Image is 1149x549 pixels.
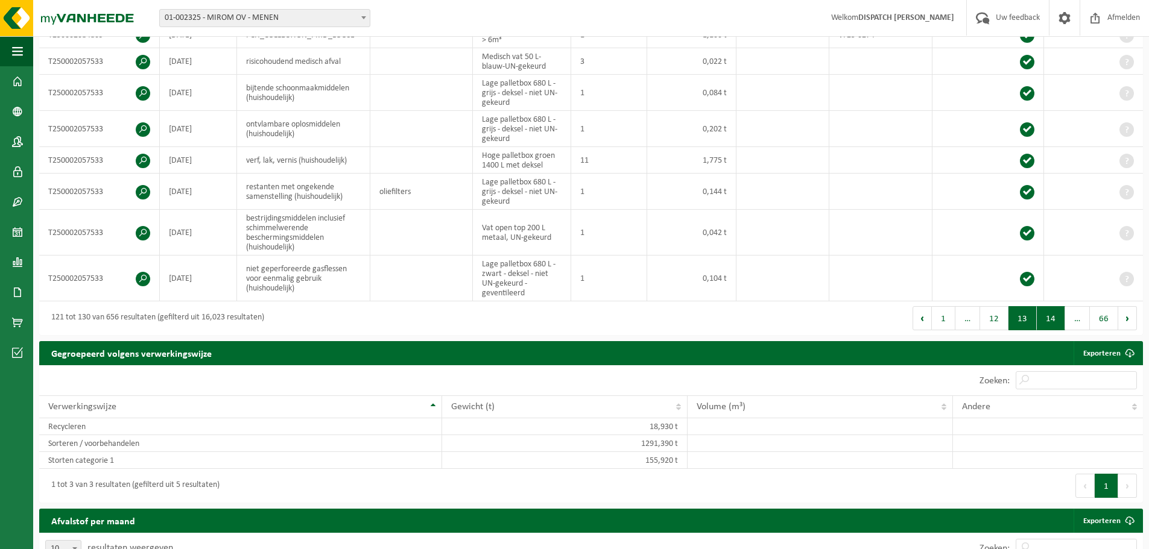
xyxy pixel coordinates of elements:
td: [DATE] [160,256,237,301]
td: 1 [571,111,647,147]
td: 3 [571,48,647,75]
td: T250002057533 [39,210,160,256]
span: 01-002325 - MIROM OV - MENEN [160,10,370,27]
td: oliefilters [370,174,473,210]
button: 1 [932,306,955,330]
span: Gewicht (t) [451,402,495,412]
button: 13 [1008,306,1037,330]
td: bijtende schoonmaakmiddelen (huishoudelijk) [237,75,370,111]
td: restanten met ongekende samenstelling (huishoudelijk) [237,174,370,210]
td: 155,920 t [442,452,688,469]
label: Zoeken: [980,376,1010,386]
td: 0,042 t [647,210,736,256]
td: 0,084 t [647,75,736,111]
span: Andere [962,402,990,412]
button: 12 [980,306,1008,330]
h2: Gegroepeerd volgens verwerkingswijze [39,341,224,365]
button: 66 [1090,306,1118,330]
td: Medisch vat 50 L-blauw-UN-gekeurd [473,48,571,75]
span: … [1065,306,1090,330]
button: Next [1118,306,1137,330]
td: [DATE] [160,48,237,75]
td: 11 [571,147,647,174]
td: Vat open top 200 L metaal, UN-gekeurd [473,210,571,256]
a: Exporteren [1074,509,1142,533]
span: 01-002325 - MIROM OV - MENEN [159,9,370,27]
td: Sorteren / voorbehandelen [39,435,442,452]
span: … [955,306,980,330]
td: Recycleren [39,418,442,435]
td: Lage palletbox 680 L - zwart - deksel - niet UN-gekeurd - geventileerd [473,256,571,301]
a: Exporteren [1074,341,1142,365]
button: Previous [1075,474,1095,498]
td: Storten categorie 1 [39,452,442,469]
h2: Afvalstof per maand [39,509,147,532]
span: Verwerkingswijze [48,402,116,412]
td: 1 [571,210,647,256]
td: 1 [571,256,647,301]
td: Hoge palletbox groen 1400 L met deksel [473,147,571,174]
td: Lage palletbox 680 L - grijs - deksel - niet UN-gekeurd [473,174,571,210]
td: [DATE] [160,111,237,147]
div: 1 tot 3 van 3 resultaten (gefilterd uit 5 resultaten) [45,475,220,497]
span: Volume (m³) [697,402,745,412]
td: 0,202 t [647,111,736,147]
td: 0,144 t [647,174,736,210]
td: 1,775 t [647,147,736,174]
td: Lage palletbox 680 L - grijs - deksel - niet UN-gekeurd [473,75,571,111]
td: [DATE] [160,174,237,210]
td: [DATE] [160,210,237,256]
td: T250002057533 [39,111,160,147]
td: [DATE] [160,147,237,174]
button: Next [1118,474,1137,498]
td: 1 [571,174,647,210]
td: ontvlambare oplosmiddelen (huishoudelijk) [237,111,370,147]
td: 0,104 t [647,256,736,301]
td: 1 [571,75,647,111]
td: 0,022 t [647,48,736,75]
td: verf, lak, vernis (huishoudelijk) [237,147,370,174]
td: T250002057533 [39,256,160,301]
td: 1291,390 t [442,435,688,452]
td: bestrijdingsmiddelen inclusief schimmelwerende beschermingsmiddelen (huishoudelijk) [237,210,370,256]
td: 18,930 t [442,418,688,435]
td: risicohoudend medisch afval [237,48,370,75]
td: T250002057533 [39,48,160,75]
td: [DATE] [160,75,237,111]
td: niet geperforeerde gasflessen voor eenmalig gebruik (huishoudelijk) [237,256,370,301]
div: 121 tot 130 van 656 resultaten (gefilterd uit 16,023 resultaten) [45,307,264,329]
td: T250002057533 [39,174,160,210]
button: Previous [913,306,932,330]
td: T250002057533 [39,147,160,174]
td: Lage palletbox 680 L - grijs - deksel - niet UN-gekeurd [473,111,571,147]
button: 14 [1037,306,1065,330]
strong: DISPATCH [PERSON_NAME] [858,13,954,22]
td: T250002057533 [39,75,160,111]
button: 1 [1095,474,1118,498]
